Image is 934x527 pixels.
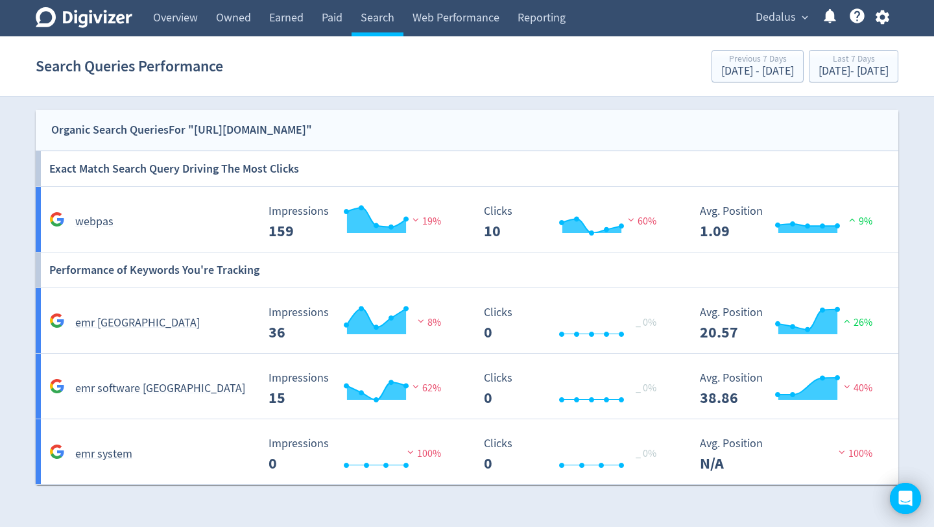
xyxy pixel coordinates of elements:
img: positive-performance.svg [846,215,859,225]
svg: Avg. Position 1.09 [693,205,888,239]
span: Dedalus [756,7,796,28]
span: 60% [625,215,656,228]
a: emr [GEOGRAPHIC_DATA] Impressions 36 Impressions 36 8% Clicks 0 Clicks 0 _ 0% Avg. Position 20.57... [36,288,898,354]
span: _ 0% [636,447,656,460]
div: [DATE] - [DATE] [819,66,889,77]
img: negative-performance.svg [625,215,638,225]
div: [DATE] - [DATE] [721,66,794,77]
svg: Google Analytics [49,444,65,460]
svg: Avg. Position N/A [693,437,888,472]
img: positive-performance.svg [841,316,854,326]
h6: Exact Match Search Query Driving The Most Clicks [49,151,299,186]
h1: Search Queries Performance [36,45,223,87]
a: emr system Impressions 0 Impressions 0 100% Clicks 0 Clicks 0 _ 0% Avg. Position N/A Avg. Positio... [36,419,898,485]
span: 40% [841,382,872,395]
svg: Clicks 0 [477,372,672,406]
span: 100% [835,447,872,460]
div: Open Intercom Messenger [890,483,921,514]
h6: Performance of Keywords You're Tracking [49,252,259,288]
svg: Impressions 36 [262,306,457,341]
h5: emr system [75,447,132,462]
img: negative-performance.svg [409,382,422,391]
svg: Clicks 0 [477,437,672,472]
div: Previous 7 Days [721,55,794,66]
button: Last 7 Days[DATE]- [DATE] [809,50,898,82]
svg: Clicks 0 [477,306,672,341]
div: Last 7 Days [819,55,889,66]
img: negative-performance.svg [835,447,848,457]
span: 100% [404,447,441,460]
h5: emr software [GEOGRAPHIC_DATA] [75,381,245,397]
img: negative-performance.svg [841,382,854,391]
svg: Impressions 15 [262,372,457,406]
svg: Google Analytics [49,313,65,328]
span: 26% [841,316,872,329]
button: Previous 7 Days[DATE] - [DATE] [712,50,804,82]
a: emr software [GEOGRAPHIC_DATA] Impressions 15 Impressions 15 62% Clicks 0 Clicks 0 _ 0% Avg. Posi... [36,354,898,419]
svg: Impressions 0 [262,437,457,472]
h5: webpas [75,214,114,230]
svg: Avg. Position 38.86 [693,372,888,406]
img: negative-performance.svg [409,215,422,225]
button: Dedalus [751,7,811,28]
svg: Avg. Position 20.57 [693,306,888,341]
img: negative-performance.svg [414,316,427,326]
span: 8% [414,316,441,329]
h5: emr [GEOGRAPHIC_DATA] [75,315,200,331]
svg: Google Analytics [49,212,65,227]
span: _ 0% [636,382,656,395]
span: 62% [409,382,441,395]
img: negative-performance.svg [404,447,417,457]
span: expand_more [799,12,811,23]
span: 9% [846,215,872,228]
svg: Clicks 10 [477,205,672,239]
div: Organic Search Queries For "[URL][DOMAIN_NAME]" [51,121,312,140]
a: webpas Impressions 159 Impressions 159 19% Clicks 10 Clicks 10 60% Avg. Position 1.09 Avg. Positi... [36,187,898,252]
svg: Impressions 159 [262,205,457,239]
span: _ 0% [636,316,656,329]
span: 19% [409,215,441,228]
svg: Google Analytics [49,378,65,394]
